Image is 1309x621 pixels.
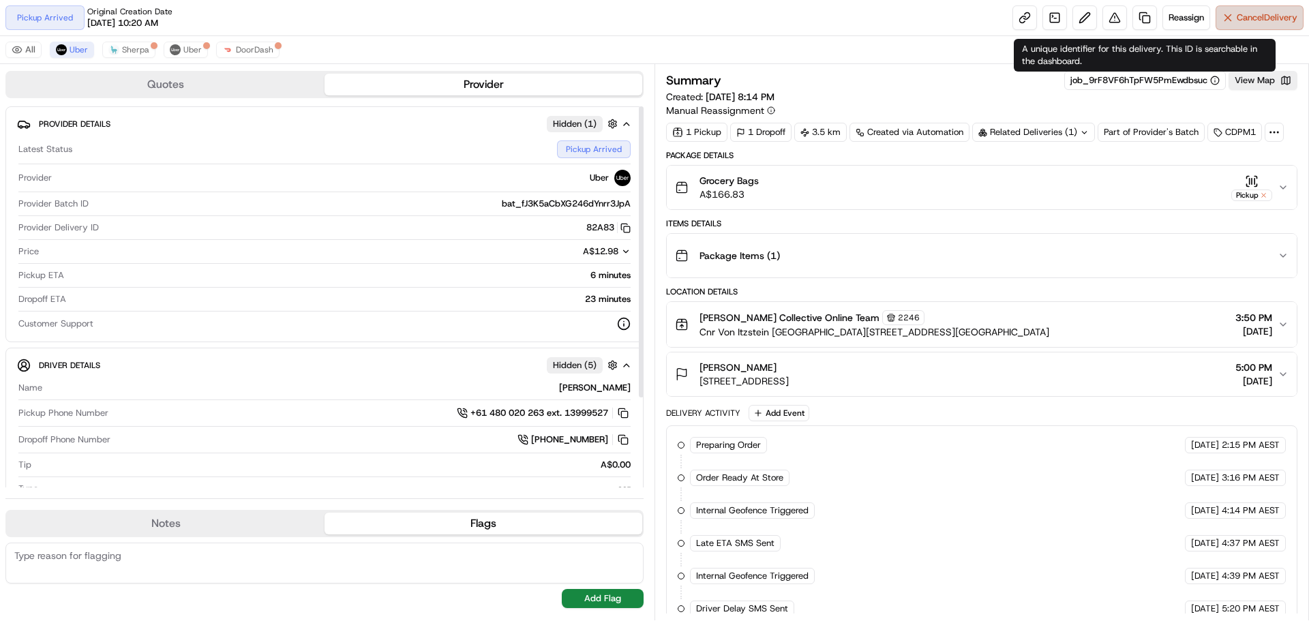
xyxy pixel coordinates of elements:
[666,123,727,142] div: 1 Pickup
[236,44,273,55] span: DoorDash
[706,91,774,103] span: [DATE] 8:14 PM
[1162,5,1210,30] button: Reassign
[590,172,609,184] span: Uber
[18,172,52,184] span: Provider
[547,115,621,132] button: Hidden (1)
[562,589,644,608] button: Add Flag
[470,407,608,419] span: +61 480 020 263 ext. 13999527
[972,123,1095,142] div: Related Deliveries (1)
[1235,361,1272,374] span: 5:00 PM
[730,123,792,142] div: 1 Dropoff
[511,245,631,258] button: A$12.98
[18,293,66,305] span: Dropoff ETA
[666,104,764,117] span: Manual Reassignment
[1070,74,1220,87] button: job_9rF8VF6hTpFW5PmEwdbsuc
[666,218,1297,229] div: Items Details
[39,360,100,371] span: Driver Details
[1237,12,1297,24] span: Cancel Delivery
[35,88,245,102] input: Got a question? Start typing here...
[7,513,325,534] button: Notes
[44,483,631,495] div: car
[18,459,31,471] span: Tip
[699,249,780,262] span: Package Items ( 1 )
[325,513,642,534] button: Flags
[502,198,631,210] span: bat_fJ3K5aCbXG246dYnrr3JpA
[136,231,165,241] span: Pylon
[699,374,789,388] span: [STREET_ADDRESS]
[87,6,172,17] span: Original Creation Date
[110,192,224,217] a: 💻API Documentation
[70,269,631,282] div: 6 minutes
[699,325,1049,339] span: Cnr Von Itzstein [GEOGRAPHIC_DATA][STREET_ADDRESS][GEOGRAPHIC_DATA]
[14,55,248,76] p: Welcome 👋
[1207,123,1262,142] div: CDPM1
[1222,472,1280,484] span: 3:16 PM AEST
[1235,374,1272,388] span: [DATE]
[696,537,774,549] span: Late ETA SMS Sent
[18,198,89,210] span: Provider Batch ID
[183,44,202,55] span: Uber
[72,293,631,305] div: 23 minutes
[749,405,809,421] button: Add Event
[27,198,104,211] span: Knowledge Base
[666,150,1297,161] div: Package Details
[699,361,777,374] span: [PERSON_NAME]
[87,17,158,29] span: [DATE] 10:20 AM
[5,42,42,58] button: All
[170,44,181,55] img: uber-new-logo.jpeg
[1169,12,1204,24] span: Reassign
[232,134,248,151] button: Start new chat
[46,130,224,144] div: Start new chat
[1231,190,1272,201] div: Pickup
[18,245,39,258] span: Price
[18,269,64,282] span: Pickup ETA
[37,459,631,471] div: A$0.00
[699,311,879,324] span: [PERSON_NAME] Collective Online Team
[122,44,149,55] span: Sherpa
[164,42,208,58] button: Uber
[794,123,847,142] div: 3.5 km
[1191,537,1219,549] span: [DATE]
[699,174,759,187] span: Grocery Bags
[70,44,88,55] span: Uber
[1191,570,1219,582] span: [DATE]
[1014,39,1276,72] div: A unique identifier for this delivery. This ID is searchable in the dashboard.
[18,434,110,446] span: Dropoff Phone Number
[18,222,99,234] span: Provider Delivery ID
[18,143,72,155] span: Latest Status
[666,74,721,87] h3: Summary
[1231,175,1272,201] button: Pickup
[583,245,618,257] span: A$12.98
[898,312,920,323] span: 2246
[666,104,775,117] button: Manual Reassignment
[849,123,969,142] a: Created via Automation
[14,14,41,41] img: Nash
[108,44,119,55] img: sherpa_logo.png
[667,352,1297,396] button: [PERSON_NAME][STREET_ADDRESS]5:00 PM[DATE]
[614,170,631,186] img: uber-new-logo.jpeg
[18,382,42,394] span: Name
[18,318,93,330] span: Customer Support
[666,286,1297,297] div: Location Details
[1191,504,1219,517] span: [DATE]
[96,230,165,241] a: Powered byPylon
[666,408,740,419] div: Delivery Activity
[1229,71,1297,90] button: View Map
[222,44,233,55] img: doordash_logo_v2.png
[696,603,788,615] span: Driver Delay SMS Sent
[457,406,631,421] a: +61 480 020 263 ext. 13999527
[129,198,219,211] span: API Documentation
[531,434,608,446] span: [PHONE_NUMBER]
[17,112,632,135] button: Provider DetailsHidden (1)
[325,74,642,95] button: Provider
[553,359,597,372] span: Hidden ( 5 )
[1191,472,1219,484] span: [DATE]
[216,42,280,58] button: DoorDash
[666,90,774,104] span: Created:
[667,234,1297,277] button: Package Items (1)
[1222,537,1280,549] span: 4:37 PM AEST
[14,199,25,210] div: 📗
